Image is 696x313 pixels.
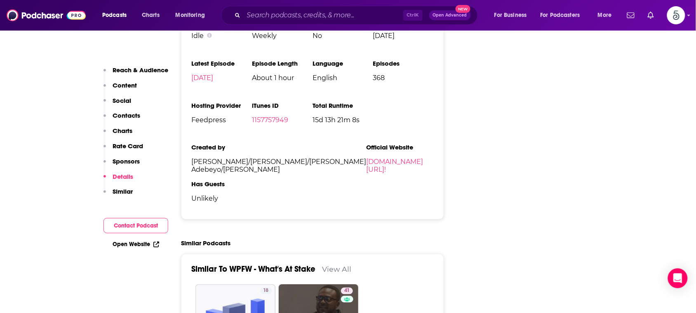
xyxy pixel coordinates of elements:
[644,8,657,22] a: Show notifications dropdown
[191,59,252,67] h3: Latest Episode
[103,157,140,173] button: Sponsors
[341,288,353,294] a: 41
[103,142,143,157] button: Rate Card
[7,7,86,23] img: Podchaser - Follow, Share and Rate Podcasts
[366,158,423,174] a: [DOMAIN_NAME][URL]!
[252,102,313,109] h3: iTunes ID
[103,127,132,142] button: Charts
[260,288,272,294] a: 18
[191,195,252,203] span: Unlikely
[176,9,205,21] span: Monitoring
[313,102,373,109] h3: Total Runtime
[191,144,366,152] h3: Created by
[373,32,434,40] span: [DATE]
[668,268,688,288] div: Open Intercom Messenger
[252,32,313,40] span: Weekly
[244,9,403,22] input: Search podcasts, credits, & more...
[667,6,685,24] span: Logged in as Spiral5-G2
[102,9,127,21] span: Podcasts
[113,241,159,248] a: Open Website
[113,81,137,89] p: Content
[433,13,467,17] span: Open Advanced
[541,9,580,21] span: For Podcasters
[103,81,137,97] button: Content
[191,116,252,124] span: Feedpress
[103,218,168,233] button: Contact Podcast
[494,9,527,21] span: For Business
[103,66,168,81] button: Reach & Audience
[667,6,685,24] img: User Profile
[191,158,366,174] span: [PERSON_NAME]/[PERSON_NAME]/[PERSON_NAME] Adebeyo/[PERSON_NAME]
[113,157,140,165] p: Sponsors
[113,142,143,150] p: Rate Card
[535,9,592,22] button: open menu
[113,66,168,74] p: Reach & Audience
[191,32,252,40] div: Idle
[103,97,131,112] button: Social
[366,144,427,152] h3: Official Website
[191,264,315,275] a: Similar To WPFW - What's At Stake
[136,9,165,22] a: Charts
[592,9,622,22] button: open menu
[456,5,470,13] span: New
[103,111,140,127] button: Contacts
[489,9,537,22] button: open menu
[667,6,685,24] button: Show profile menu
[313,32,373,40] span: No
[624,8,638,22] a: Show notifications dropdown
[103,173,133,188] button: Details
[313,74,373,82] span: English
[263,287,269,295] span: 18
[598,9,612,21] span: More
[191,74,213,82] a: [DATE]
[113,97,131,104] p: Social
[373,74,434,82] span: 368
[403,10,423,21] span: Ctrl K
[191,102,252,109] h3: Hosting Provider
[113,173,133,180] p: Details
[252,116,288,124] a: 1157757949
[113,111,140,119] p: Contacts
[113,187,133,195] p: Similar
[313,59,373,67] h3: Language
[142,9,160,21] span: Charts
[170,9,216,22] button: open menu
[429,10,471,20] button: Open AdvancedNew
[252,74,313,82] span: About 1 hour
[191,180,252,188] h3: Has Guests
[96,9,137,22] button: open menu
[344,287,350,295] span: 41
[322,265,351,274] a: View All
[252,59,313,67] h3: Episode Length
[113,127,132,135] p: Charts
[313,116,373,124] span: 15d 13h 21m 8s
[103,187,133,203] button: Similar
[373,59,434,67] h3: Episodes
[181,239,230,247] h2: Similar Podcasts
[229,6,486,25] div: Search podcasts, credits, & more...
